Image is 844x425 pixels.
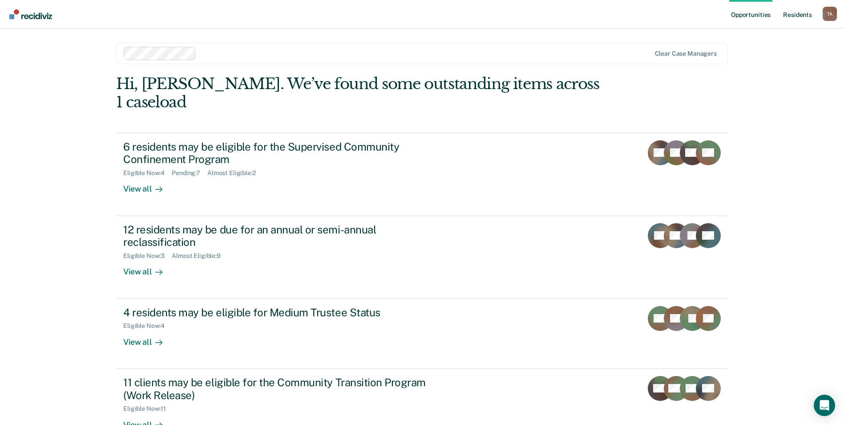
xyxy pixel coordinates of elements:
div: View all [123,260,173,277]
div: Almost Eligible : 2 [207,169,263,177]
div: Eligible Now : 11 [123,405,173,413]
div: Almost Eligible : 9 [172,252,228,260]
div: 12 residents may be due for an annual or semi-annual reclassification [123,223,436,249]
div: Clear case managers [655,50,717,57]
div: Eligible Now : 3 [123,252,172,260]
img: Recidiviz [9,9,52,19]
div: 6 residents may be eligible for the Supervised Community Confinement Program [123,140,436,166]
div: Pending : 7 [172,169,207,177]
button: Profile dropdown button [823,7,837,21]
div: View all [123,177,173,194]
div: View all [123,330,173,347]
a: 4 residents may be eligible for Medium Trustee StatusEligible Now:4View all [116,299,728,369]
div: Hi, [PERSON_NAME]. We’ve found some outstanding items across 1 caseload [116,75,606,111]
div: T A [823,7,837,21]
div: Eligible Now : 4 [123,322,172,330]
div: 11 clients may be eligible for the Community Transition Program (Work Release) [123,376,436,402]
a: 6 residents may be eligible for the Supervised Community Confinement ProgramEligible Now:4Pending... [116,133,728,216]
div: Open Intercom Messenger [814,395,835,416]
div: 4 residents may be eligible for Medium Trustee Status [123,306,436,319]
a: 12 residents may be due for an annual or semi-annual reclassificationEligible Now:3Almost Eligibl... [116,216,728,299]
div: Eligible Now : 4 [123,169,172,177]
